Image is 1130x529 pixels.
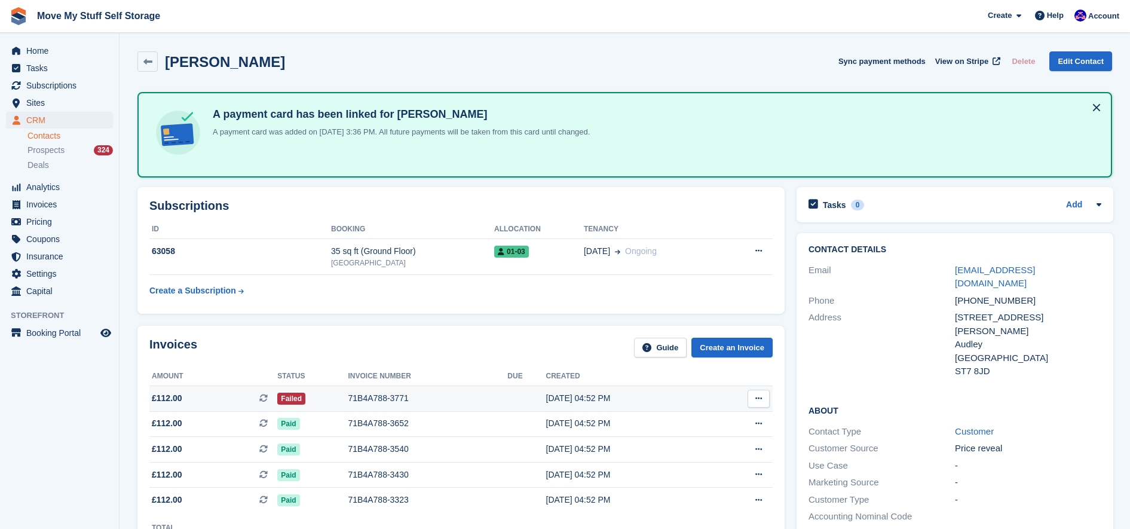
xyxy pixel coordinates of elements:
[809,459,955,473] div: Use Case
[955,351,1101,365] div: [GEOGRAPHIC_DATA]
[546,443,709,455] div: [DATE] 04:52 PM
[546,469,709,481] div: [DATE] 04:52 PM
[6,179,113,195] a: menu
[26,265,98,282] span: Settings
[152,392,182,405] span: £112.00
[6,94,113,111] a: menu
[152,494,182,506] span: £112.00
[838,51,926,71] button: Sync payment methods
[11,310,119,322] span: Storefront
[955,265,1035,289] a: [EMAIL_ADDRESS][DOMAIN_NAME]
[6,248,113,265] a: menu
[149,199,773,213] h2: Subscriptions
[1074,10,1086,22] img: Jade Whetnall
[809,264,955,291] div: Email
[277,444,299,455] span: Paid
[165,54,285,70] h2: [PERSON_NAME]
[955,459,1101,473] div: -
[809,404,1101,416] h2: About
[26,283,98,299] span: Capital
[955,311,1101,338] div: [STREET_ADDRESS][PERSON_NAME]
[27,145,65,156] span: Prospects
[6,42,113,59] a: menu
[1007,51,1040,71] button: Delete
[208,126,590,138] p: A payment card was added on [DATE] 3:36 PM. All future payments will be taken from this card unti...
[331,220,494,239] th: Booking
[6,283,113,299] a: menu
[1049,51,1112,71] a: Edit Contact
[546,392,709,405] div: [DATE] 04:52 PM
[149,338,197,357] h2: Invoices
[348,392,508,405] div: 71B4A788-3771
[26,112,98,129] span: CRM
[988,10,1012,22] span: Create
[809,493,955,507] div: Customer Type
[809,425,955,439] div: Contact Type
[26,213,98,230] span: Pricing
[6,112,113,129] a: menu
[809,294,955,308] div: Phone
[809,311,955,378] div: Address
[277,418,299,430] span: Paid
[26,77,98,94] span: Subscriptions
[149,285,236,297] div: Create a Subscription
[955,365,1101,378] div: ST7 8JD
[6,196,113,213] a: menu
[26,196,98,213] span: Invoices
[955,294,1101,308] div: [PHONE_NUMBER]
[277,367,348,386] th: Status
[625,246,657,256] span: Ongoing
[277,393,305,405] span: Failed
[494,220,584,239] th: Allocation
[507,367,546,386] th: Due
[955,338,1101,351] div: Audley
[955,493,1101,507] div: -
[1066,198,1082,212] a: Add
[26,179,98,195] span: Analytics
[584,245,610,258] span: [DATE]
[348,367,508,386] th: Invoice number
[851,200,865,210] div: 0
[348,469,508,481] div: 71B4A788-3430
[6,77,113,94] a: menu
[149,220,331,239] th: ID
[26,94,98,111] span: Sites
[27,144,113,157] a: Prospects 324
[331,245,494,258] div: 35 sq ft (Ground Floor)
[6,325,113,341] a: menu
[26,325,98,341] span: Booking Portal
[152,417,182,430] span: £112.00
[809,476,955,490] div: Marketing Source
[955,476,1101,490] div: -
[208,108,590,121] h4: A payment card has been linked for [PERSON_NAME]
[149,367,277,386] th: Amount
[634,338,687,357] a: Guide
[277,494,299,506] span: Paid
[10,7,27,25] img: stora-icon-8386f47178a22dfd0bd8f6a31ec36ba5ce8667c1dd55bd0f319d3a0aa187defe.svg
[1047,10,1064,22] span: Help
[691,338,773,357] a: Create an Invoice
[94,145,113,155] div: 324
[6,213,113,230] a: menu
[6,231,113,247] a: menu
[809,245,1101,255] h2: Contact Details
[930,51,1003,71] a: View on Stripe
[546,494,709,506] div: [DATE] 04:52 PM
[494,246,529,258] span: 01-03
[348,443,508,455] div: 71B4A788-3540
[331,258,494,268] div: [GEOGRAPHIC_DATA]
[584,220,724,239] th: Tenancy
[99,326,113,340] a: Preview store
[153,108,203,158] img: card-linked-ebf98d0992dc2aeb22e95c0e3c79077019eb2392cfd83c6a337811c24bc77127.svg
[348,494,508,506] div: 71B4A788-3323
[1088,10,1119,22] span: Account
[809,510,955,524] div: Accounting Nominal Code
[955,426,994,436] a: Customer
[32,6,165,26] a: Move My Stuff Self Storage
[955,442,1101,455] div: Price reveal
[26,248,98,265] span: Insurance
[6,60,113,77] a: menu
[6,265,113,282] a: menu
[149,245,331,258] div: 63058
[27,130,113,142] a: Contacts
